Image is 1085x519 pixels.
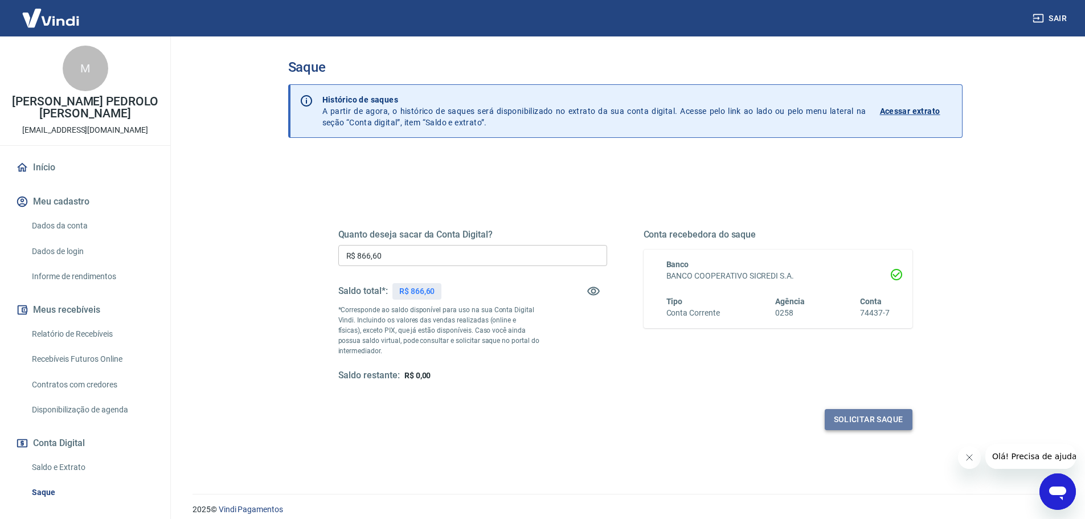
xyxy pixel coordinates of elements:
h5: Saldo total*: [338,285,388,297]
a: Saldo e Extrato [27,456,157,479]
h5: Quanto deseja sacar da Conta Digital? [338,229,607,240]
span: Tipo [666,297,683,306]
span: Olá! Precisa de ajuda? [7,8,96,17]
button: Solicitar saque [825,409,912,430]
a: Acessar extrato [880,94,953,128]
a: Relatório de Recebíveis [27,322,157,346]
h3: Saque [288,59,963,75]
p: 2025 © [193,504,1058,516]
iframe: Botão para abrir a janela de mensagens [1039,473,1076,510]
img: Vindi [14,1,88,35]
a: Início [14,155,157,180]
p: *Corresponde ao saldo disponível para uso na sua Conta Digital Vindi. Incluindo os valores das ve... [338,305,540,356]
p: R$ 866,60 [399,285,435,297]
a: Vindi Pagamentos [219,505,283,514]
p: Acessar extrato [880,105,940,117]
a: Dados da conta [27,214,157,238]
h5: Saldo restante: [338,370,400,382]
button: Meus recebíveis [14,297,157,322]
h6: BANCO COOPERATIVO SICREDI S.A. [666,270,890,282]
p: A partir de agora, o histórico de saques será disponibilizado no extrato da sua conta digital. Ac... [322,94,866,128]
div: M [63,46,108,91]
a: Informe de rendimentos [27,265,157,288]
button: Conta Digital [14,431,157,456]
span: R$ 0,00 [404,371,431,380]
h6: 0258 [775,307,805,319]
span: Agência [775,297,805,306]
h6: Conta Corrente [666,307,720,319]
p: [EMAIL_ADDRESS][DOMAIN_NAME] [22,124,148,136]
p: [PERSON_NAME] PEDROLO [PERSON_NAME] [9,96,161,120]
a: Disponibilização de agenda [27,398,157,422]
a: Recebíveis Futuros Online [27,348,157,371]
span: Conta [860,297,882,306]
a: Contratos com credores [27,373,157,397]
a: Saque [27,481,157,504]
span: Banco [666,260,689,269]
button: Meu cadastro [14,189,157,214]
iframe: Fechar mensagem [958,446,981,469]
iframe: Mensagem da empresa [985,444,1076,469]
a: Dados de login [27,240,157,263]
button: Sair [1030,8,1071,29]
h5: Conta recebedora do saque [644,229,912,240]
p: Histórico de saques [322,94,866,105]
h6: 74437-7 [860,307,890,319]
